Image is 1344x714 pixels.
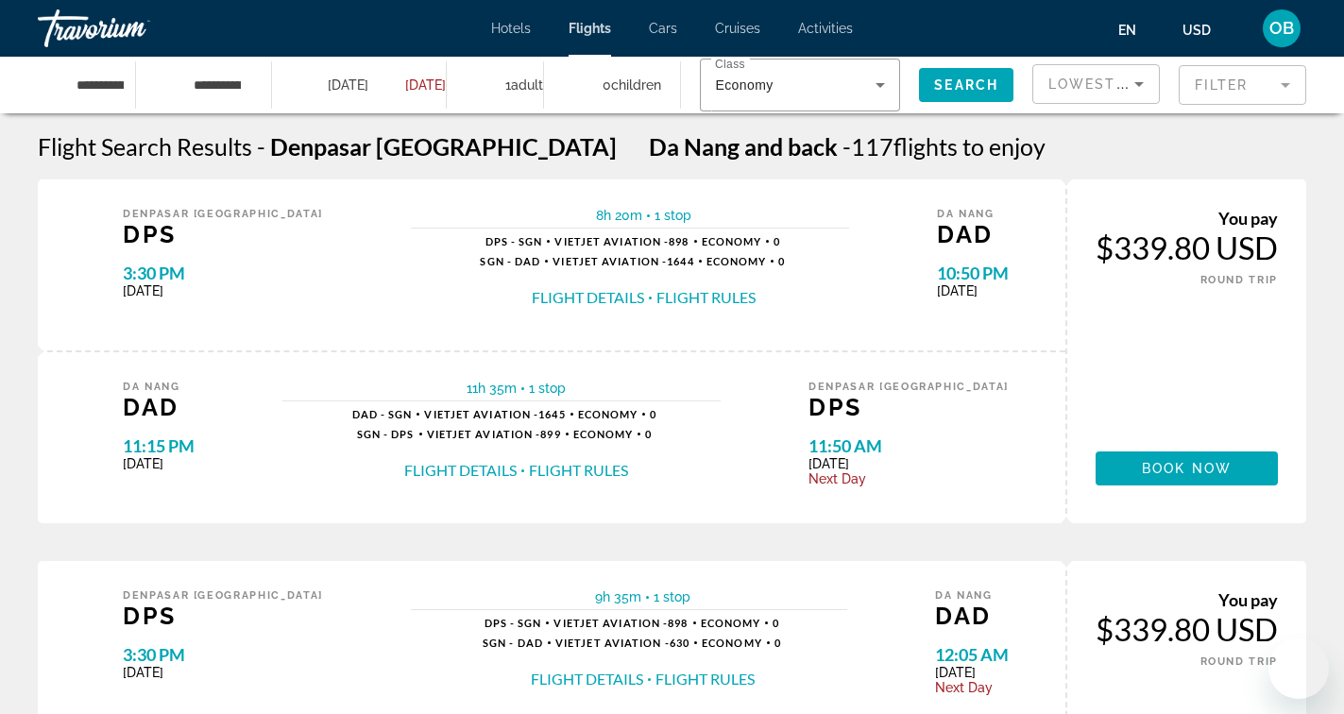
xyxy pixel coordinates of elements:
[553,255,693,267] span: 1644
[123,393,195,421] span: DAD
[480,255,540,267] span: SGN - DAD
[702,235,762,247] span: Economy
[919,68,1013,102] button: Search
[1096,589,1278,610] div: You pay
[935,589,1009,602] span: Da Nang
[511,77,543,93] span: Adult
[123,283,323,298] span: [DATE]
[553,617,668,629] span: Vietjet Aviation -
[555,637,670,649] span: Vietjet Aviation -
[554,235,689,247] span: 898
[555,637,689,649] span: 630
[1268,638,1329,699] iframe: Button to launch messaging window
[937,263,1009,283] span: 10:50 PM
[654,589,690,604] span: 1 stop
[1118,16,1154,43] button: Change language
[655,208,691,223] span: 1 stop
[808,381,1009,393] span: Denpasar [GEOGRAPHIC_DATA]
[808,435,1009,456] span: 11:50 AM
[1182,16,1229,43] button: Change currency
[467,381,517,396] span: 11h 35m
[123,644,323,665] span: 3:30 PM
[529,381,566,396] span: 1 stop
[645,426,674,441] span: 0
[1182,23,1211,38] span: USD
[744,132,838,161] span: and back
[701,617,761,629] span: Economy
[123,435,195,456] span: 11:15 PM
[798,21,853,36] a: Activities
[611,77,661,93] span: Children
[1096,208,1278,229] div: You pay
[649,21,677,36] a: Cars
[935,665,1009,680] span: [DATE]
[485,617,542,629] span: DPS - SGN
[404,460,517,481] button: Flight Details
[595,589,641,604] span: 9h 35m
[1096,451,1278,485] button: Book now
[291,57,368,113] button: Depart date: Sep 20, 2025
[774,233,803,248] span: 0
[38,132,252,161] h1: Flight Search Results
[1048,76,1169,92] span: Lowest Price
[1118,23,1136,38] span: en
[1096,229,1278,266] div: $339.80 USD
[368,57,446,113] button: Return date: Sep 24, 2025
[715,21,760,36] a: Cruises
[773,615,802,630] span: 0
[569,21,611,36] a: Flights
[123,381,195,393] span: Da Nang
[935,602,1009,630] span: DAD
[650,406,679,421] span: 0
[808,456,1009,471] span: [DATE]
[123,456,195,471] span: [DATE]
[352,408,413,420] span: DAD - SGN
[257,132,265,161] span: -
[1179,64,1306,106] button: Filter
[715,59,745,71] mat-label: Class
[655,669,755,689] button: Flight Rules
[578,408,638,420] span: Economy
[123,602,323,630] span: DPS
[123,263,323,283] span: 3:30 PM
[485,235,543,247] span: DPS - SGN
[808,471,1009,486] span: Next Day
[715,77,773,93] span: Economy
[447,57,680,113] button: Travelers: 1 adult, 0 children
[270,132,617,161] span: Denpasar [GEOGRAPHIC_DATA]
[774,635,804,650] span: 0
[702,637,762,649] span: Economy
[427,428,561,440] span: 899
[123,589,323,602] span: Denpasar [GEOGRAPHIC_DATA]
[123,220,323,248] span: DPS
[1200,655,1279,668] span: ROUND TRIP
[553,255,667,267] span: Vietjet Aviation -
[357,428,415,440] span: SGN - DPS
[529,460,628,481] button: Flight Rules
[427,428,541,440] span: Vietjet Aviation -
[38,4,227,53] a: Travorium
[596,208,642,223] span: 8h 20m
[935,680,1009,695] span: Next Day
[935,644,1009,665] span: 12:05 AM
[1269,19,1294,38] span: OB
[491,21,531,36] a: Hotels
[553,617,688,629] span: 898
[656,287,756,308] button: Flight Rules
[893,132,1046,161] span: flights to enjoy
[842,132,893,161] span: 117
[532,287,644,308] button: Flight Details
[1048,73,1144,95] mat-select: Sort by
[531,669,643,689] button: Flight Details
[937,208,1009,220] span: Da Nang
[123,665,323,680] span: [DATE]
[937,220,1009,248] span: DAD
[483,637,543,649] span: SGN - DAD
[1142,461,1232,476] span: Book now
